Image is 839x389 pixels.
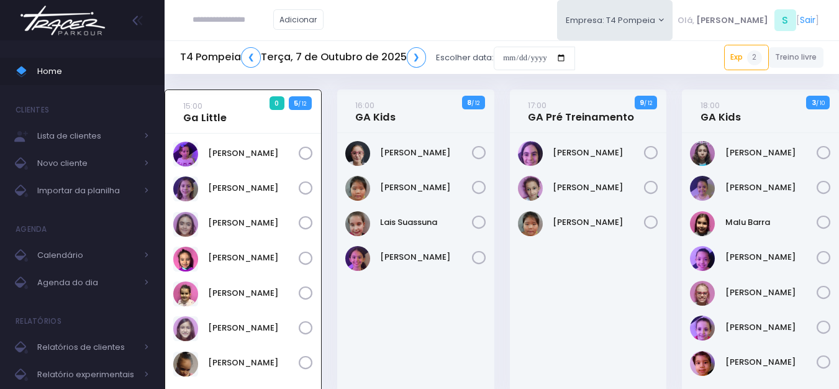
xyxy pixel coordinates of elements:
a: 18:00GA Kids [701,99,741,124]
span: 2 [747,50,762,65]
a: [PERSON_NAME] [553,181,645,194]
a: [PERSON_NAME] [208,147,299,160]
img: Júlia Ayumi Tiba [345,176,370,201]
a: [PERSON_NAME] [380,251,472,263]
a: [PERSON_NAME] [208,182,299,194]
strong: 5 [294,98,298,108]
img: Antonella Rossi Paes Previtalli [518,141,543,166]
a: Exp2 [724,45,769,70]
a: [PERSON_NAME] [725,356,817,368]
a: [PERSON_NAME] [208,252,299,264]
small: / 12 [298,100,306,108]
h5: T4 Pompeia Terça, 7 de Outubro de 2025 [180,47,426,68]
a: [PERSON_NAME] [208,287,299,300]
a: [PERSON_NAME] [553,147,645,159]
h4: Relatórios [16,309,61,334]
a: [PERSON_NAME] [208,322,299,334]
img: Julia Abrell Ribeiro [345,141,370,166]
img: Nicole Esteves Fabri [173,281,198,306]
a: ❯ [407,47,427,68]
span: Lista de clientes [37,128,137,144]
a: [PERSON_NAME] [725,181,817,194]
a: [PERSON_NAME] [725,147,817,159]
small: / 12 [644,99,652,107]
small: / 10 [816,99,825,107]
span: 0 [270,96,284,110]
a: [PERSON_NAME] [725,251,817,263]
img: Eloah Meneguim Tenorio [173,212,198,237]
a: 15:00Ga Little [183,99,227,124]
strong: 9 [640,98,644,108]
a: [PERSON_NAME] [725,321,817,334]
a: [PERSON_NAME] [208,357,299,369]
a: [PERSON_NAME] [725,286,817,299]
span: S [774,9,796,31]
a: 17:00GA Pré Treinamento [528,99,634,124]
a: Treino livre [769,47,824,68]
img: Yumi Muller [690,351,715,376]
span: [PERSON_NAME] [696,14,768,27]
img: Júlia Meneguim Merlo [173,247,198,272]
span: Relatório experimentais [37,367,137,383]
img: Nina amorim [690,246,715,271]
span: Olá, [678,14,694,27]
img: Lara Souza [345,246,370,271]
img: Antonella Zappa Marques [173,176,198,201]
img: Lais Suassuna [345,211,370,236]
img: Paola baldin Barreto Armentano [690,281,715,306]
img: Júlia Ayumi Tiba [518,211,543,236]
img: Sophia Crispi Marques dos Santos [173,352,198,377]
small: 15:00 [183,100,202,112]
img: Malu Barra Guirro [690,211,715,236]
img: LIZ WHITAKER DE ALMEIDA BORGES [690,176,715,201]
span: Relatórios de clientes [37,339,137,355]
img: Ivy Miki Miessa Guadanuci [518,176,543,201]
a: Malu Barra [725,216,817,229]
h4: Clientes [16,98,49,122]
a: 16:00GA Kids [355,99,396,124]
span: Home [37,63,149,80]
span: Calendário [37,247,137,263]
a: Sair [800,14,815,27]
a: Lais Suassuna [380,216,472,229]
img: Olívia Marconato Pizzo [173,316,198,341]
a: [PERSON_NAME] [553,216,645,229]
img: Alice Mattos [173,142,198,167]
small: 18:00 [701,99,720,111]
img: Filomena Caruso Grano [690,141,715,166]
a: ❮ [241,47,261,68]
a: [PERSON_NAME] [208,217,299,229]
img: Rafaella Westphalen Porto Ravasi [690,316,715,341]
div: [ ] [673,6,823,34]
strong: 3 [812,98,816,108]
small: 16:00 [355,99,374,111]
span: Novo cliente [37,155,137,172]
h4: Agenda [16,217,47,242]
strong: 8 [467,98,471,108]
small: 17:00 [528,99,546,111]
div: Escolher data: [180,43,575,72]
a: [PERSON_NAME] [380,181,472,194]
span: Importar da planilha [37,183,137,199]
small: / 12 [471,99,479,107]
a: Adicionar [273,9,324,30]
span: Agenda do dia [37,275,137,291]
a: [PERSON_NAME] [380,147,472,159]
